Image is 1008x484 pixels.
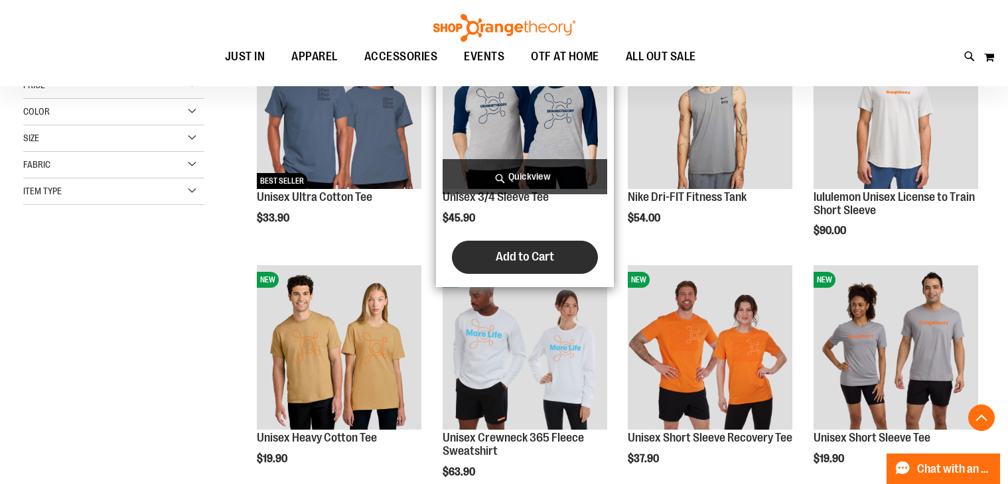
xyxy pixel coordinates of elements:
a: Nike Dri-FIT Fitness TankNEW [628,24,792,190]
a: Unisex Crewneck 365 Fleece Sweatshirt [443,431,584,457]
a: Unisex Ultra Cotton Tee [257,190,372,204]
span: ALL OUT SALE [626,42,696,72]
img: Nike Dri-FIT Fitness Tank [628,24,792,188]
img: Unisex Ultra Cotton Tee [257,24,421,188]
img: lululemon Unisex License to Train Short Sleeve [814,24,978,188]
a: Unisex Short Sleeve Recovery Tee [628,431,792,444]
a: Unisex 3/4 Sleeve Tee [443,190,549,204]
a: Unisex Heavy Cotton TeeNEW [257,265,421,432]
span: EVENTS [464,42,504,72]
button: Chat with an Expert [887,454,1001,484]
span: $54.00 [628,212,662,224]
div: product [807,17,985,271]
img: Unisex Crewneck 365 Fleece Sweatshirt [443,265,607,430]
a: Unisex Short Sleeve Tee [814,431,930,444]
span: $90.00 [814,225,848,237]
span: Item Type [23,186,62,196]
span: BEST SELLER [257,173,307,189]
span: ACCESSORIES [364,42,438,72]
span: APPAREL [291,42,338,72]
a: Quickview [443,159,607,194]
a: Unisex Short Sleeve Recovery TeeNEW [628,265,792,432]
a: Nike Dri-FIT Fitness Tank [628,190,747,204]
a: Unisex 3/4 Sleeve TeeNEW [443,24,607,190]
span: JUST IN [225,42,265,72]
span: $37.90 [628,453,661,465]
div: product [436,17,614,286]
span: Add to Cart [496,249,554,264]
img: Unisex Heavy Cotton Tee [257,265,421,430]
a: Unisex Heavy Cotton Tee [257,431,377,444]
span: $63.90 [443,466,477,478]
span: Fabric [23,159,50,170]
span: $19.90 [814,453,846,465]
span: NEW [814,272,835,288]
span: NEW [628,272,650,288]
a: Unisex Short Sleeve TeeNEW [814,265,978,432]
a: Unisex Ultra Cotton TeeNEWBEST SELLER [257,24,421,190]
button: Back To Top [968,404,995,431]
span: OTF AT HOME [531,42,599,72]
button: Add to Cart [452,241,598,274]
img: Unisex Short Sleeve Tee [814,265,978,430]
img: Shop Orangetheory [431,14,577,42]
span: $45.90 [443,212,477,224]
span: NEW [257,272,279,288]
img: Unisex Short Sleeve Recovery Tee [628,265,792,430]
div: product [621,17,799,257]
span: $19.90 [257,453,289,465]
a: lululemon Unisex License to Train Short SleeveNEW [814,24,978,190]
div: product [250,17,428,257]
img: Unisex 3/4 Sleeve Tee [443,24,607,188]
a: Unisex Crewneck 365 Fleece SweatshirtNEW [443,265,607,432]
span: Size [23,133,39,143]
span: Chat with an Expert [917,463,992,475]
a: lululemon Unisex License to Train Short Sleeve [814,190,975,217]
span: Color [23,106,50,117]
span: $33.90 [257,212,291,224]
